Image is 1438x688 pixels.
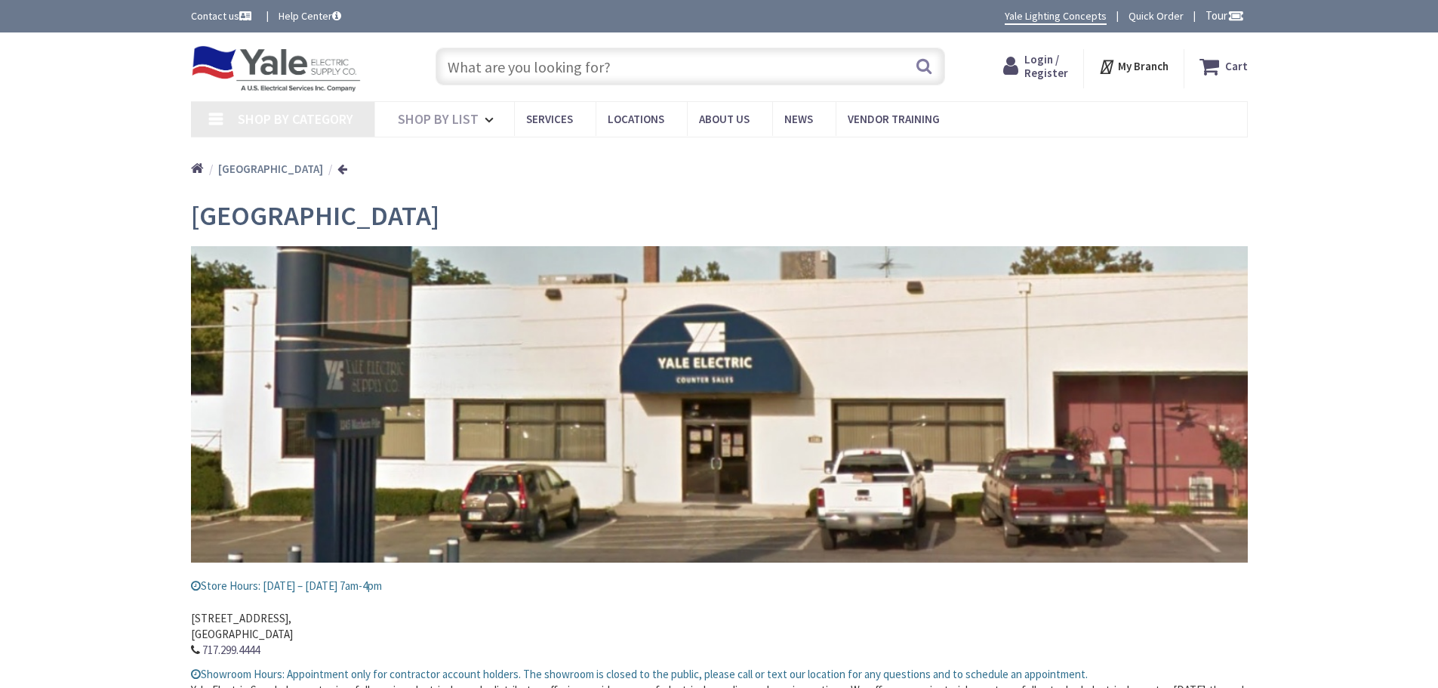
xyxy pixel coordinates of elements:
span: Shop By Category [238,110,353,128]
span: Locations [608,112,664,126]
strong: Cart [1225,53,1248,80]
img: Yale Electric Supply Co. [191,45,362,92]
span: About Us [699,112,750,126]
span: Vendor Training [848,112,940,126]
a: Login / Register [1003,53,1068,80]
span: Services [526,112,573,126]
a: Yale Lighting Concepts [1005,8,1107,25]
input: What are you looking for? [436,48,945,85]
strong: My Branch [1118,59,1169,73]
a: Quick Order [1129,8,1184,23]
a: 717.299.4444 [202,642,260,658]
span: Shop By List [398,110,479,128]
a: Contact us [191,8,254,23]
a: Cart [1199,53,1248,80]
td: Showroom Hours: [191,666,285,682]
span: Store Hours: [DATE] – [DATE] 7am-4pm [191,578,382,593]
img: lancaster_1.jpg [191,246,1248,563]
span: Tour [1206,8,1244,23]
span: [GEOGRAPHIC_DATA] [191,199,439,233]
div: My Branch [1098,53,1169,80]
span: Appointment only for contractor account holders. The showroom is closed to the public, please cal... [287,667,1088,681]
a: Help Center [279,8,341,23]
span: News [784,112,813,126]
address: [STREET_ADDRESS], [GEOGRAPHIC_DATA] [191,594,1248,659]
strong: [GEOGRAPHIC_DATA] [218,162,323,176]
span: Login / Register [1024,52,1068,80]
